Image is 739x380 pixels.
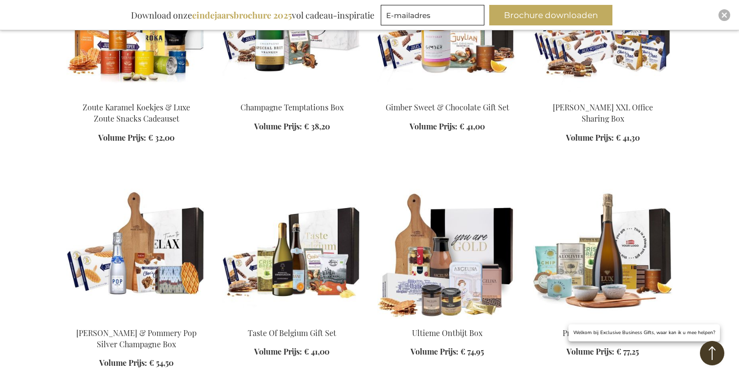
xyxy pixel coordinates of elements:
[459,121,485,131] span: € 41,00
[533,90,673,99] a: Jules Destrooper XXL Office Sharing Box
[304,121,330,131] span: € 38,20
[98,132,146,143] span: Volume Prijs:
[66,316,206,325] a: Sweet Delights & Pommery Pop Silver Champagne Box
[222,183,362,319] img: Taste Of Belgium Gift Set
[240,102,344,112] a: Champagne Temptations Box
[411,346,484,358] a: Volume Prijs: € 74,95
[563,328,643,338] a: Premium Gourmet Box
[254,346,302,357] span: Volume Prijs:
[304,346,329,357] span: € 41,00
[222,90,362,99] a: Champagne Temptations Box
[381,5,487,28] form: marketing offers and promotions
[76,328,196,349] a: [PERSON_NAME] & Pommery Pop Silver Champagne Box
[66,183,206,319] img: Sweet Delights & Pommery Pop Silver Champagne Box
[489,5,612,25] button: Brochure downloaden
[377,183,517,319] img: Ulitmate Breakfast Box
[718,9,730,21] div: Close
[222,316,362,325] a: Taste Of Belgium Gift Set
[381,5,484,25] input: E-mailadres
[616,132,640,143] span: € 41,30
[533,183,673,319] img: Premium Gourmet Box
[410,121,485,132] a: Volume Prijs: € 41,00
[410,121,457,131] span: Volume Prijs:
[66,90,206,99] a: Salted Caramel Biscuits & Luxury Salty Snacks Gift Set
[533,316,673,325] a: Premium Gourmet Box
[83,102,190,124] a: Zoute Karamel Koekjes & Luxe Zoute Snacks Cadeauset
[98,132,174,144] a: Volume Prijs: € 32,00
[386,102,509,112] a: Gimber Sweet & Chocolate Gift Set
[254,346,329,358] a: Volume Prijs: € 41,00
[553,102,653,124] a: [PERSON_NAME] XXL Office Sharing Box
[721,12,727,18] img: Close
[127,5,379,25] div: Download onze vol cadeau-inspiratie
[616,346,639,357] span: € 77,25
[192,9,292,21] b: eindejaarsbrochure 2025
[460,346,484,357] span: € 74,95
[566,346,639,358] a: Volume Prijs: € 77,25
[99,358,174,369] a: Volume Prijs: € 54,50
[566,132,614,143] span: Volume Prijs:
[254,121,330,132] a: Volume Prijs: € 38,20
[377,316,517,325] a: Ulitmate Breakfast Box
[254,121,302,131] span: Volume Prijs:
[248,328,336,338] a: Taste Of Belgium Gift Set
[411,346,458,357] span: Volume Prijs:
[148,132,174,143] span: € 32,00
[99,358,147,368] span: Volume Prijs:
[566,132,640,144] a: Volume Prijs: € 41,30
[149,358,174,368] span: € 54,50
[412,328,482,338] a: Ultieme Ontbijt Box
[377,90,517,99] a: Gimber Sweet & Chocolate Gift Set Gimber Sweet & Chocolate Gift Set
[566,346,614,357] span: Volume Prijs:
